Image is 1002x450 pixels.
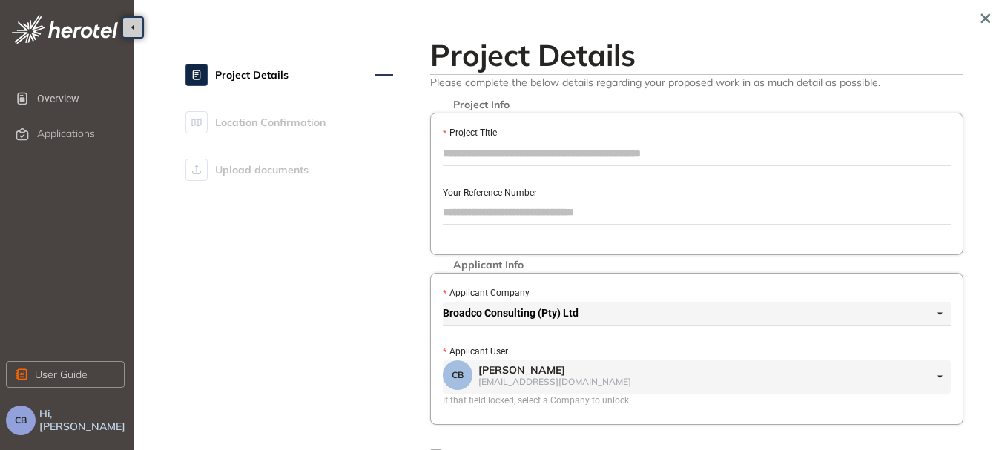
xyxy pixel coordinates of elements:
span: Upload documents [215,155,309,185]
span: CB [452,370,464,380]
button: User Guide [6,361,125,388]
span: Project Info [446,99,517,111]
img: logo [12,15,118,44]
span: CB [15,415,27,426]
label: Your Reference Number [443,186,537,200]
div: [EMAIL_ADDRESS][DOMAIN_NAME] [478,377,929,386]
div: [PERSON_NAME] [478,364,929,377]
span: Broadco Consulting (Pty) Ltd [443,302,943,325]
span: Overview [37,84,122,113]
span: Please complete the below details regarding your proposed work in as much detail as possible. [430,75,963,89]
span: Applicant Info [446,259,531,271]
span: Project Details [215,60,289,90]
h2: Project Details [430,37,963,73]
label: Project Title [443,126,497,140]
span: Applications [37,128,95,140]
label: Applicant User [443,345,508,359]
input: Project Title [443,142,951,165]
input: Your Reference Number [443,201,951,223]
span: Hi, [PERSON_NAME] [39,408,128,433]
span: Location Confirmation [215,107,326,137]
button: CB [6,406,36,435]
div: If that field locked, select a Company to unlock [443,394,951,408]
label: Applicant Company [443,286,530,300]
span: User Guide [35,366,88,383]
